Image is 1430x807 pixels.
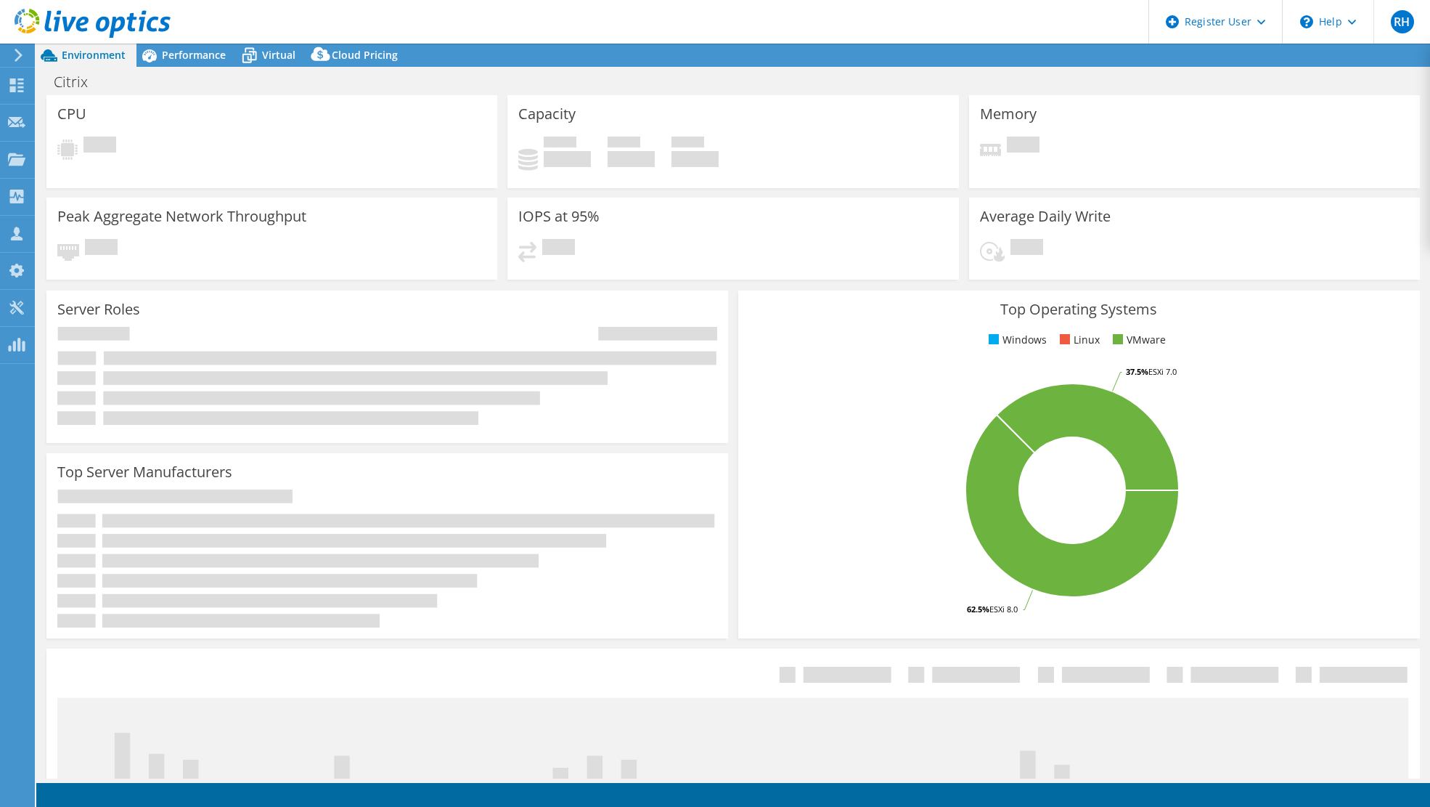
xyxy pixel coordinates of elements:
li: Linux [1056,332,1100,348]
h3: Peak Aggregate Network Throughput [57,208,306,224]
h3: IOPS at 95% [518,208,600,224]
tspan: 62.5% [967,604,989,615]
span: Free [608,137,640,151]
h3: CPU [57,106,86,122]
tspan: ESXi 7.0 [1148,366,1177,377]
tspan: ESXi 8.0 [989,604,1018,615]
span: Pending [1007,137,1039,156]
span: Pending [83,137,116,156]
span: Pending [542,239,575,259]
h4: 0 GiB [544,151,591,167]
span: Pending [85,239,118,259]
span: RH [1391,10,1414,33]
h4: 0 GiB [671,151,719,167]
li: VMware [1109,332,1166,348]
h4: 0 GiB [608,151,655,167]
tspan: 37.5% [1126,366,1148,377]
span: Total [671,137,704,151]
li: Windows [985,332,1047,348]
h3: Server Roles [57,301,140,317]
svg: \n [1300,15,1313,28]
h3: Capacity [518,106,576,122]
span: Virtual [262,48,295,62]
span: Pending [1010,239,1043,259]
span: Performance [162,48,226,62]
h3: Top Server Manufacturers [57,464,232,480]
span: Environment [62,48,126,62]
span: Used [544,137,576,151]
h3: Average Daily Write [980,208,1111,224]
h1: Citrix [47,74,110,90]
h3: Top Operating Systems [749,301,1409,317]
span: Cloud Pricing [332,48,398,62]
h3: Memory [980,106,1037,122]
